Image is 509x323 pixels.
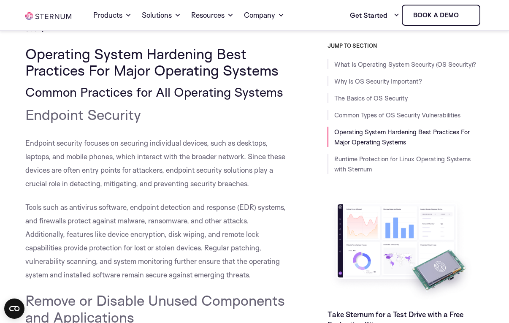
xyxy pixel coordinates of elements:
a: What Is Operating System Security (OS Security)? [334,60,476,68]
img: sternum iot [462,12,469,19]
span: Common Practices for All Operating Systems [25,84,283,100]
span: Tools such as antivirus software, endpoint detection and response (EDR) systems, and firewalls pr... [25,203,286,279]
span: Endpoint security focuses on securing individual devices, such as desktops, laptops, and mobile p... [25,138,285,188]
button: Open CMP widget [4,299,24,319]
span: Endpoint Security [25,106,141,123]
a: Book a demo [402,5,480,26]
img: Take Sternum for a Test Drive with a Free Evaluation Kit [328,198,475,303]
span: Operating System Hardening Best Practices For Major Operating Systems [25,45,279,79]
a: Operating System Hardening Best Practices For Major Operating Systems [334,128,470,146]
h3: JUMP TO SECTION [328,42,484,49]
a: Get Started [350,7,400,24]
img: sternum iot [25,12,71,20]
a: Why Is OS Security Important? [334,77,422,85]
a: Common Types of OS Security Vulnerabilities [334,111,460,119]
a: The Basics of OS Security [334,94,408,102]
a: Runtime Protection for Linux Operating Systems with Sternum [334,155,471,173]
